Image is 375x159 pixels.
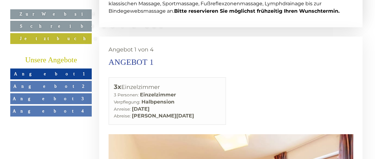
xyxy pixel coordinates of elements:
small: Anreise: [114,107,131,112]
a: Zur Website [10,9,92,19]
span: Angebot 1 von 4 [109,46,154,53]
b: [DATE] [132,106,150,112]
div: Unsere Angebote [10,55,92,65]
small: Verpflegung: [114,99,140,104]
b: Einzelzimmer [140,92,176,98]
a: Schreiben Sie uns [10,21,92,32]
div: Einzelzimmer [114,82,221,91]
span: Angebot 1 [14,71,88,76]
b: 3x [114,83,121,91]
small: Abreise: [114,113,131,118]
span: Angebot 4 [13,108,90,113]
span: Angebot 3 [13,96,90,101]
strong: Bitte reservieren Sie möglichst frühzeitig Ihren Wunschtermin. [174,8,340,14]
div: Angebot 1 [109,56,154,68]
b: [PERSON_NAME][DATE] [132,113,194,119]
span: Angebot 2 [13,84,89,89]
small: 3 Personen: [114,92,139,97]
b: Halbpension [141,99,174,105]
a: Jetzt buchen [10,33,92,44]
